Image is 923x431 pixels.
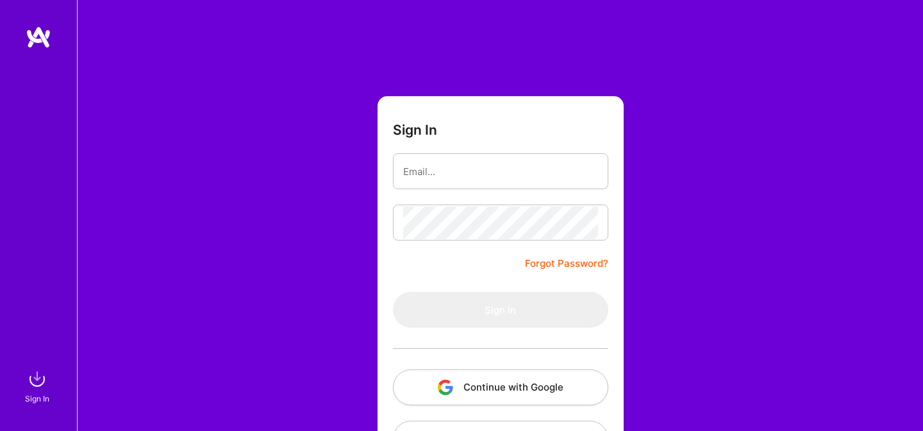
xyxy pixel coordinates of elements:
div: Sign In [25,392,49,405]
img: sign in [24,366,50,392]
a: sign inSign In [27,366,50,405]
img: icon [438,380,453,395]
h3: Sign In [393,122,437,138]
img: logo [26,26,51,49]
button: Sign In [393,292,608,328]
a: Forgot Password? [525,256,608,271]
input: Email... [403,155,598,188]
button: Continue with Google [393,369,608,405]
